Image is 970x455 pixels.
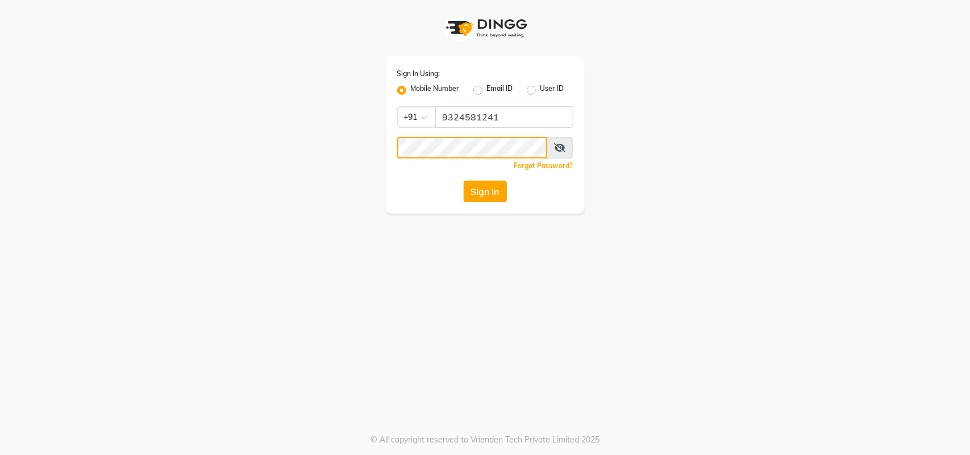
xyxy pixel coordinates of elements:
label: Email ID [487,84,513,97]
input: Username [435,106,573,128]
label: Sign In Using: [397,69,440,79]
label: User ID [540,84,564,97]
button: Sign In [464,181,507,202]
a: Forgot Password? [514,161,573,170]
label: Mobile Number [411,84,460,97]
img: logo1.svg [440,11,531,45]
input: Username [397,137,547,158]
